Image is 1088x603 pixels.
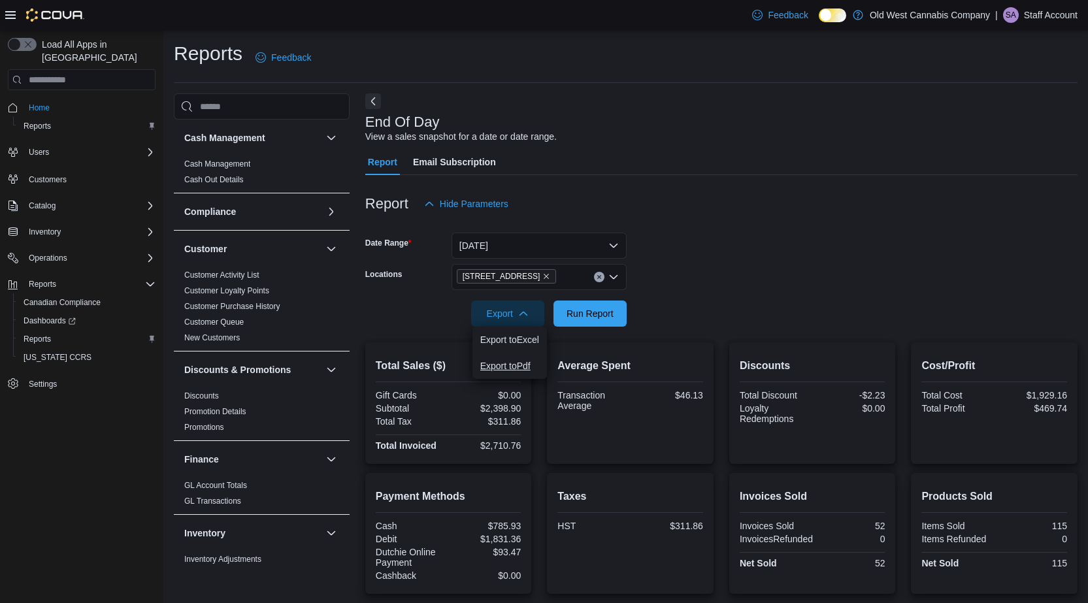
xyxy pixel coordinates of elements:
[921,390,991,400] div: Total Cost
[818,534,885,544] div: 0
[29,201,56,211] span: Catalog
[184,407,246,416] a: Promotion Details
[184,555,261,564] a: Inventory Adjustments
[1006,7,1016,23] span: SA
[376,570,446,581] div: Cashback
[557,390,627,411] div: Transaction Average
[184,174,244,185] span: Cash Out Details
[174,478,350,514] div: Finance
[18,350,156,365] span: Washington CCRS
[451,570,521,581] div: $0.00
[184,527,321,540] button: Inventory
[24,316,76,326] span: Dashboards
[250,44,316,71] a: Feedback
[740,489,885,504] h2: Invoices Sold
[3,169,161,188] button: Customers
[921,521,991,531] div: Items Sold
[184,497,241,506] a: GL Transactions
[376,547,446,568] div: Dutchie Online Payment
[3,98,161,117] button: Home
[184,453,321,466] button: Finance
[174,41,242,67] h1: Reports
[921,358,1067,374] h2: Cost/Profit
[3,249,161,267] button: Operations
[815,403,885,414] div: $0.00
[184,423,224,432] a: Promotions
[13,312,161,330] a: Dashboards
[13,330,161,348] button: Reports
[184,285,269,296] span: Customer Loyalty Points
[451,403,521,414] div: $2,398.90
[557,521,627,531] div: HST
[184,363,321,376] button: Discounts & Promotions
[376,403,446,414] div: Subtotal
[376,390,446,400] div: Gift Cards
[365,269,403,280] label: Locations
[29,147,49,157] span: Users
[368,149,397,175] span: Report
[184,270,259,280] span: Customer Activity List
[184,453,219,466] h3: Finance
[1003,7,1019,23] div: Staff Account
[24,198,156,214] span: Catalog
[24,224,66,240] button: Inventory
[24,276,156,292] span: Reports
[472,353,547,379] button: Export toPdf
[557,489,703,504] h2: Taxes
[184,317,244,327] span: Customer Queue
[740,521,810,531] div: Invoices Sold
[815,558,885,568] div: 52
[13,117,161,135] button: Reports
[13,293,161,312] button: Canadian Compliance
[567,307,614,320] span: Run Report
[29,227,61,237] span: Inventory
[997,534,1067,544] div: 0
[365,130,557,144] div: View a sales snapshot for a date or date range.
[174,267,350,351] div: Customer
[472,327,547,353] button: Export toExcel
[24,198,61,214] button: Catalog
[184,481,247,490] a: GL Account Totals
[18,295,106,310] a: Canadian Compliance
[480,334,539,345] span: Export to Excel
[184,391,219,400] a: Discounts
[184,496,241,506] span: GL Transactions
[921,489,1067,504] h2: Products Sold
[184,406,246,417] span: Promotion Details
[819,22,819,23] span: Dark Mode
[323,130,339,146] button: Cash Management
[740,534,813,544] div: InvoicesRefunded
[29,103,50,113] span: Home
[184,131,321,144] button: Cash Management
[271,51,311,64] span: Feedback
[323,204,339,220] button: Compliance
[184,318,244,327] a: Customer Queue
[740,558,777,568] strong: Net Sold
[184,159,250,169] a: Cash Management
[457,269,557,284] span: 215 King Street East
[594,272,604,282] button: Clear input
[24,121,51,131] span: Reports
[184,175,244,184] a: Cash Out Details
[184,242,227,255] h3: Customer
[740,358,885,374] h2: Discounts
[184,333,240,343] span: New Customers
[18,313,81,329] a: Dashboards
[376,416,446,427] div: Total Tax
[24,250,73,266] button: Operations
[3,275,161,293] button: Reports
[24,297,101,308] span: Canadian Compliance
[633,521,703,531] div: $311.86
[471,301,544,327] button: Export
[451,547,521,557] div: $93.47
[18,331,156,347] span: Reports
[24,376,62,392] a: Settings
[18,331,56,347] a: Reports
[18,118,156,134] span: Reports
[184,301,280,312] span: Customer Purchase History
[815,521,885,531] div: 52
[819,8,846,22] input: Dark Mode
[376,521,446,531] div: Cash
